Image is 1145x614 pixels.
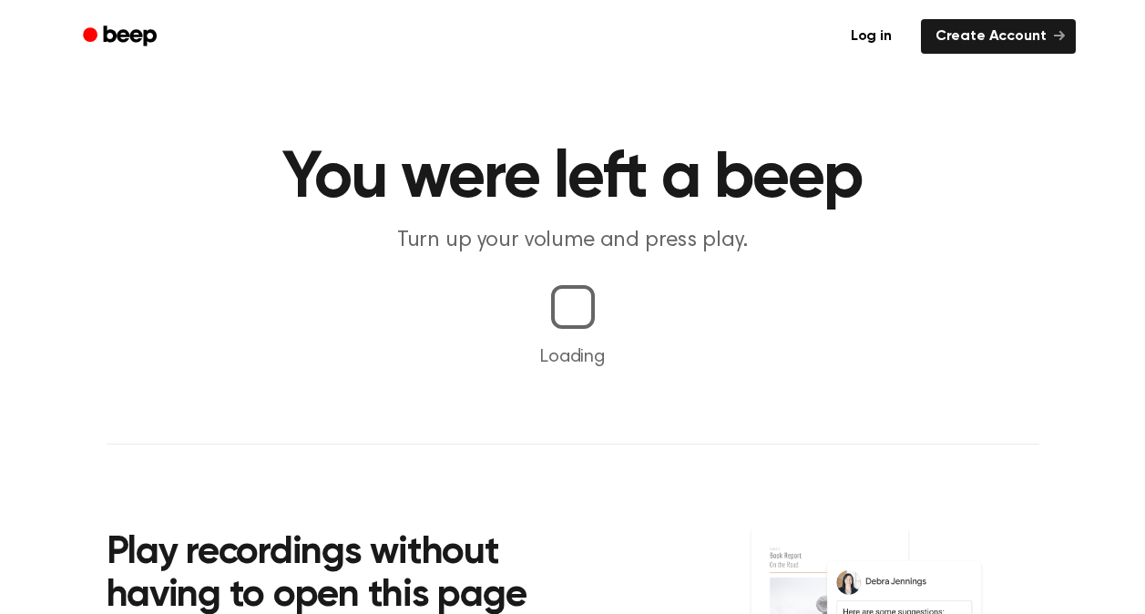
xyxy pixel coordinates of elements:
a: Log in [833,15,910,57]
h1: You were left a beep [107,146,1039,211]
a: Create Account [921,19,1076,54]
a: Beep [70,19,173,55]
p: Loading [22,343,1123,371]
p: Turn up your volume and press play. [223,226,923,256]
